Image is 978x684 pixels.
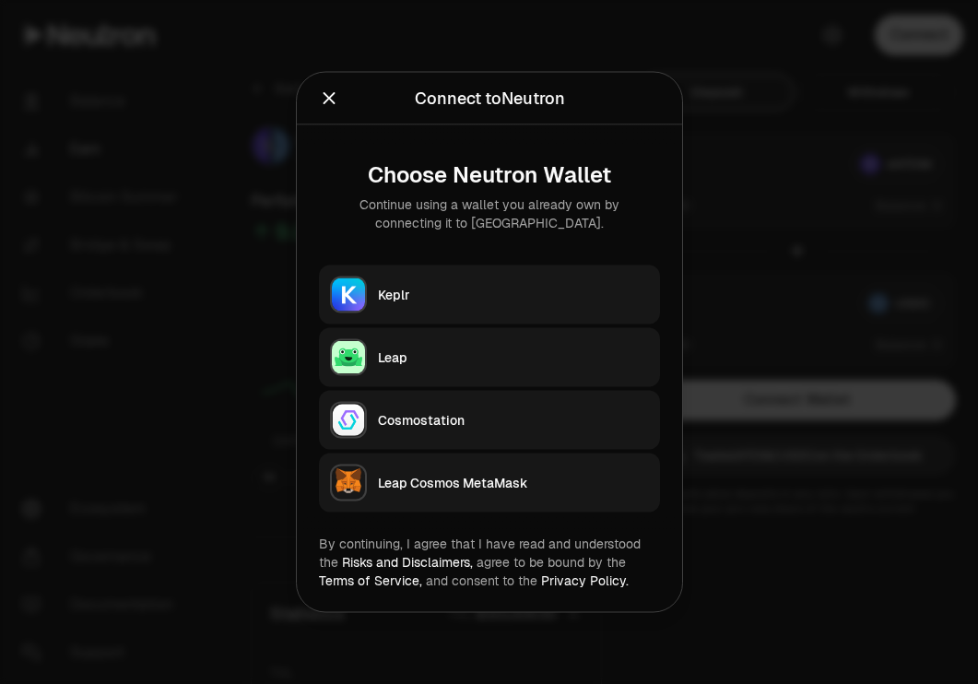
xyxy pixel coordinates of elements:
img: Leap Cosmos MetaMask [332,466,365,500]
div: Choose Neutron Wallet [334,162,645,188]
button: CosmostationCosmostation [319,391,660,450]
div: Keplr [378,286,649,304]
a: Risks and Disclaimers, [342,554,473,571]
div: Leap [378,348,649,367]
a: Terms of Service, [319,572,422,589]
div: Cosmostation [378,411,649,430]
button: LeapLeap [319,328,660,387]
div: Continue using a wallet you already own by connecting it to [GEOGRAPHIC_DATA]. [334,195,645,232]
div: By continuing, I agree that I have read and understood the agree to be bound by the and consent t... [319,535,660,590]
div: Leap Cosmos MetaMask [378,474,649,492]
img: Cosmostation [332,404,365,437]
button: KeplrKeplr [319,265,660,324]
img: Leap [332,341,365,374]
img: Keplr [332,278,365,312]
div: Connect to Neutron [414,86,564,112]
button: Close [319,86,339,112]
button: Leap Cosmos MetaMaskLeap Cosmos MetaMask [319,454,660,513]
a: Privacy Policy. [541,572,629,589]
